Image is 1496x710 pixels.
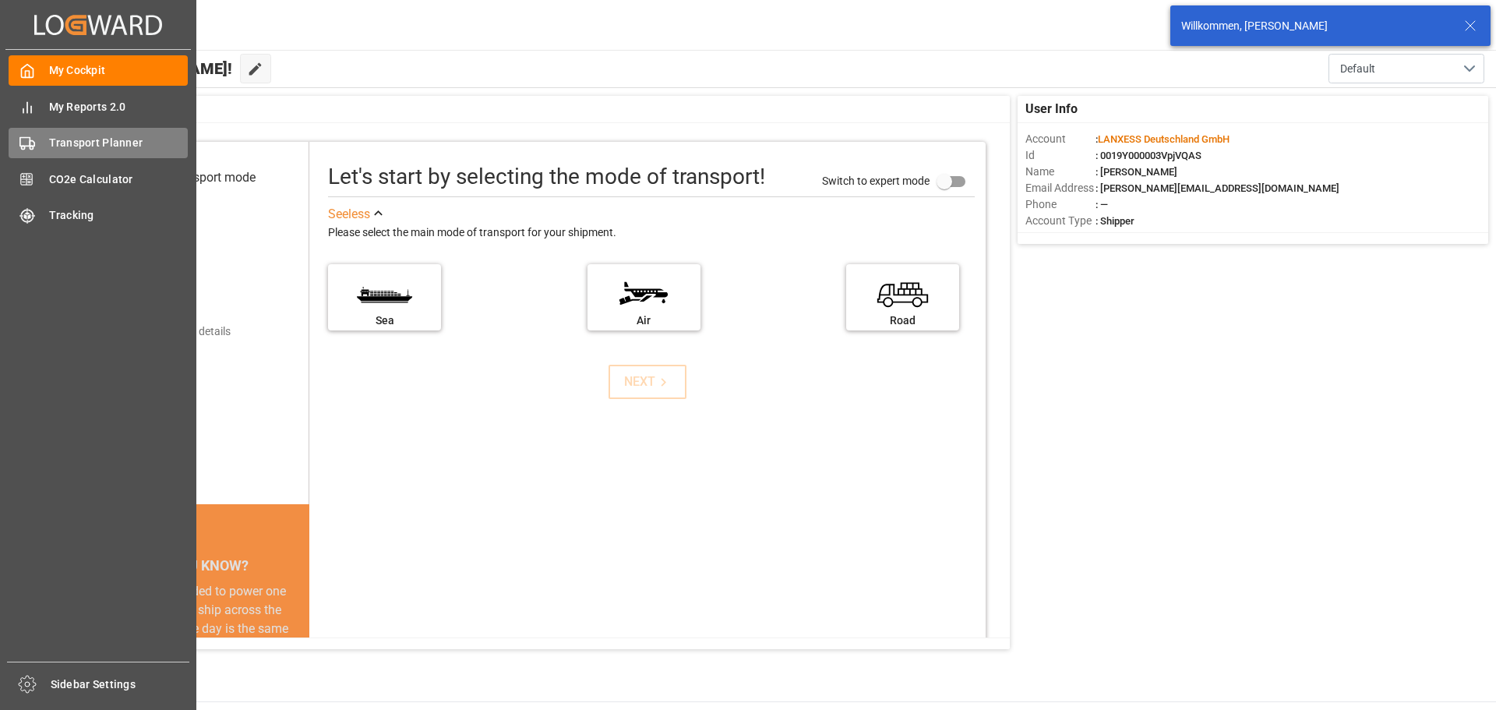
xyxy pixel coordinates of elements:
span: CO2e Calculator [49,171,189,188]
a: Tracking [9,200,188,231]
a: CO2e Calculator [9,164,188,194]
span: : — [1096,199,1108,210]
span: Id [1025,147,1096,164]
span: LANXESS Deutschland GmbH [1098,133,1230,145]
span: : [PERSON_NAME][EMAIL_ADDRESS][DOMAIN_NAME] [1096,182,1339,194]
span: Email Address [1025,180,1096,196]
span: Transport Planner [49,135,189,151]
button: NEXT [609,365,686,399]
span: : [PERSON_NAME] [1096,166,1177,178]
span: Sidebar Settings [51,676,190,693]
span: Account [1025,131,1096,147]
span: : [1096,133,1230,145]
div: See less [328,205,370,224]
span: : Shipper [1096,215,1134,227]
a: My Cockpit [9,55,188,86]
div: Please select the main mode of transport for your shipment. [328,224,975,242]
div: Let's start by selecting the mode of transport! [328,161,765,193]
span: Default [1340,61,1375,77]
button: open menu [1328,54,1484,83]
div: NEXT [624,373,672,391]
div: DID YOU KNOW? [84,549,309,582]
div: Road [854,313,951,329]
span: Tracking [49,207,189,224]
span: My Cockpit [49,62,189,79]
div: The energy needed to power one large container ship across the ocean in a single day is the same ... [103,582,291,694]
span: User Info [1025,100,1078,118]
span: Name [1025,164,1096,180]
div: Sea [336,313,433,329]
span: My Reports 2.0 [49,99,189,115]
span: Switch to expert mode [822,174,930,186]
span: Hello [PERSON_NAME]! [65,54,232,83]
span: Phone [1025,196,1096,213]
div: Air [595,313,693,329]
div: Willkommen, [PERSON_NAME] [1181,18,1449,34]
span: : 0019Y000003VpjVQAS [1096,150,1201,161]
a: My Reports 2.0 [9,91,188,122]
span: Account Type [1025,213,1096,229]
a: Transport Planner [9,128,188,158]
